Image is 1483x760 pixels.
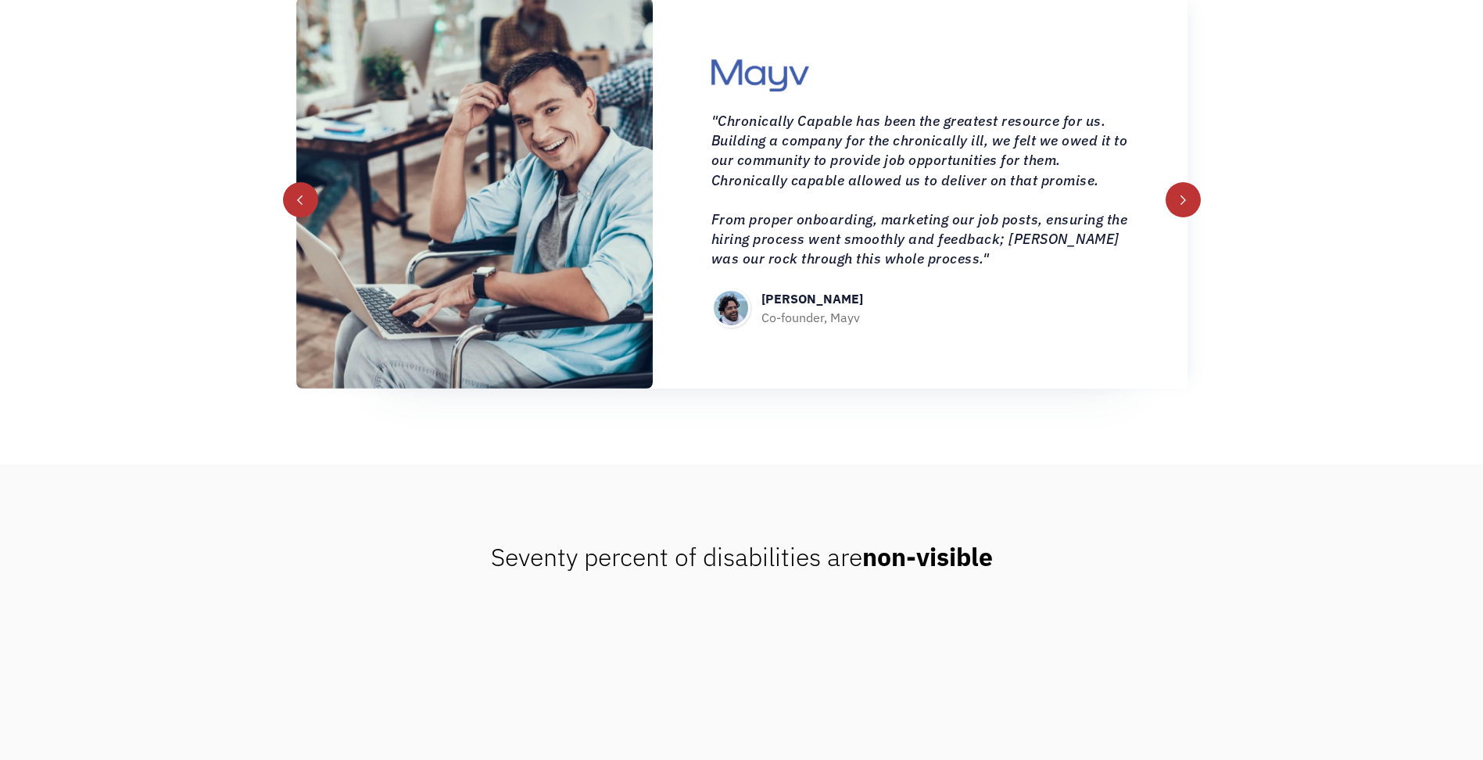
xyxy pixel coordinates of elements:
span: Seventy percent of disabilities are [491,540,993,573]
strong: [PERSON_NAME] [761,291,863,307]
blockquote: "Chronically Capable has been the greatest resource for us. Building a company for the chronicall... [711,111,1129,269]
a: open lightbox [451,184,498,203]
div: previous slide [283,182,318,217]
div: next slide [1166,182,1201,217]
div: Co-founder, Mayv [761,308,863,327]
strong: non-visible [862,540,993,573]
